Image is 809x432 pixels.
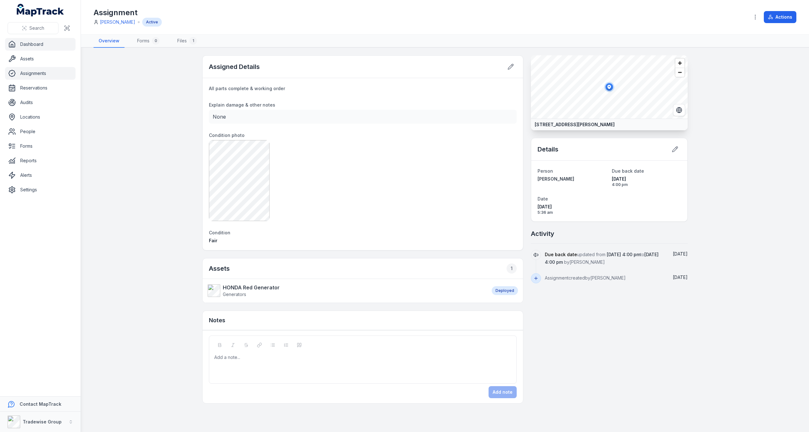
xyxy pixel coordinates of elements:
a: [PERSON_NAME] [538,176,607,182]
span: updated from to by [PERSON_NAME] [545,252,659,265]
span: 5:36 am [538,210,607,215]
span: Search [29,25,44,31]
a: People [5,125,76,138]
strong: [STREET_ADDRESS][PERSON_NAME] [535,121,615,128]
h2: Assigned Details [209,62,260,71]
span: Date [538,196,548,201]
span: Condition [209,230,230,235]
strong: Tradewise Group [23,419,62,424]
button: Switch to Satellite View [673,104,685,116]
span: [DATE] 4:00 pm [607,252,640,257]
strong: Contact MapTrack [20,401,61,407]
strong: HONDA Red Generator [223,284,280,291]
a: Assets [5,52,76,65]
div: Deployed [492,286,518,295]
a: Audits [5,96,76,109]
span: All parts complete & working order [209,86,285,91]
a: Assignments [5,67,76,80]
a: Alerts [5,169,76,182]
a: Reports [5,154,76,167]
a: Overview [94,34,125,48]
span: Person [538,168,553,174]
a: Files1 [172,34,202,48]
canvas: Map [531,55,688,119]
h2: Activity [531,229,554,238]
span: Assignment created by [PERSON_NAME] [545,275,626,281]
a: Locations [5,111,76,123]
button: Zoom in [675,59,684,68]
a: Forms0 [132,34,165,48]
span: [DATE] [673,251,688,256]
span: Generators [223,292,246,297]
a: Forms [5,140,76,152]
h2: Details [538,145,558,154]
h1: Assignment [94,8,162,18]
span: Fair [209,238,217,243]
time: 8/11/2025, 4:00:00 PM [607,252,640,257]
div: Active [142,18,162,27]
time: 10/11/2025, 4:00:00 PM [612,176,681,187]
time: 8/11/2025, 5:36:49 AM [673,275,688,280]
span: [DATE] [538,204,607,210]
span: [DATE] [612,176,681,182]
a: HONDA Red GeneratorGenerators [208,284,485,298]
a: [PERSON_NAME] [100,19,135,25]
span: Due back date [612,168,644,174]
button: Zoom out [675,68,684,77]
span: Condition photo [209,133,245,138]
div: 1 [189,37,197,45]
div: 1 [507,263,517,274]
span: Explain damage & other notes [209,102,275,108]
a: Reservations [5,82,76,94]
a: MapTrack [17,4,64,16]
time: 9/12/2025, 2:04:44 PM [673,251,688,256]
time: 8/11/2025, 5:36:49 AM [538,204,607,215]
a: Dashboard [5,38,76,51]
button: Search [8,22,58,34]
div: 0 [152,37,160,45]
button: Actions [764,11,796,23]
p: None [213,112,513,121]
h2: Assets [209,263,517,274]
span: 4:00 pm [612,182,681,187]
span: Due back date [545,252,577,257]
span: [DATE] [673,275,688,280]
h3: Notes [209,316,225,325]
a: Settings [5,183,76,196]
